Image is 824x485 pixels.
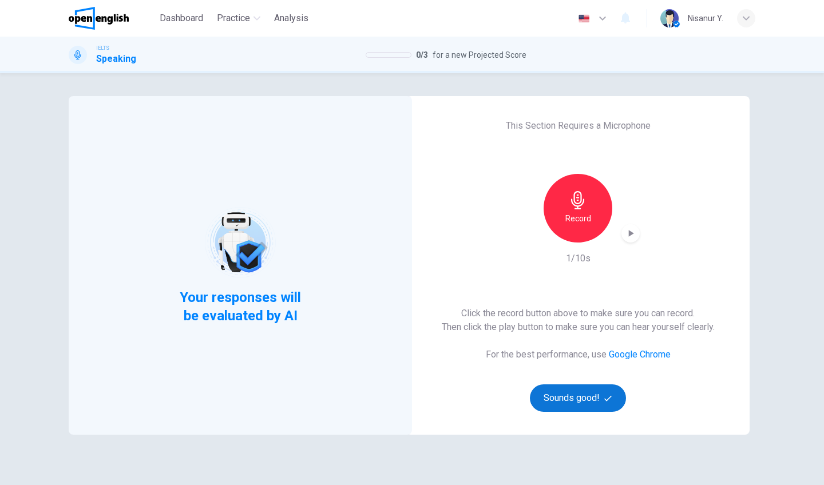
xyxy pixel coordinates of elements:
span: Practice [217,11,250,25]
span: Analysis [274,11,308,25]
img: en [577,14,591,23]
img: robot icon [204,206,276,279]
a: OpenEnglish logo [69,7,155,30]
button: Sounds good! [530,384,626,412]
span: Dashboard [160,11,203,25]
span: Your responses will be evaluated by AI [171,288,310,325]
button: Dashboard [155,8,208,29]
h6: Record [565,212,591,225]
button: Practice [212,8,265,29]
button: Analysis [270,8,313,29]
h6: This Section Requires a Microphone [506,119,651,133]
img: OpenEnglish logo [69,7,129,30]
h1: Speaking [96,52,136,66]
a: Google Chrome [609,349,671,360]
h6: For the best performance, use [486,348,671,361]
img: Profile picture [660,9,679,27]
h6: 1/10s [566,252,591,265]
span: for a new Projected Score [433,48,526,62]
button: Record [544,174,612,242]
span: 0 / 3 [416,48,428,62]
div: Nisanur Y. [688,11,723,25]
h6: Click the record button above to make sure you can record. Then click the play button to make sur... [442,307,715,334]
span: IELTS [96,44,109,52]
